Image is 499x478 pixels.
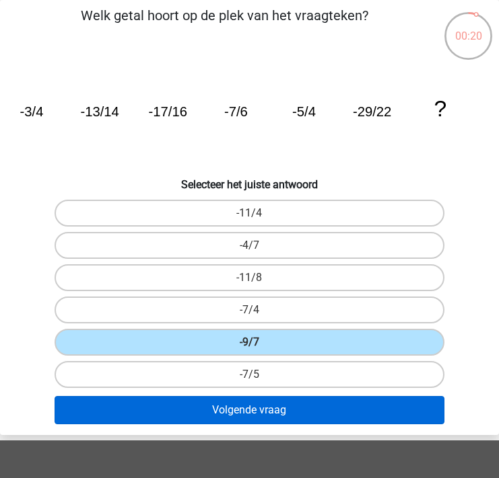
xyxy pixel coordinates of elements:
h6: Selecteer het juiste antwoord [5,175,494,191]
label: -4/7 [55,232,444,259]
label: -7/5 [55,361,444,388]
tspan: -29/22 [354,104,392,119]
label: -9/7 [55,329,444,356]
tspan: -13/14 [81,104,119,119]
div: 00:20 [443,11,494,44]
tspan: -17/16 [149,104,187,119]
tspan: -5/4 [293,104,317,119]
tspan: ? [434,95,447,121]
label: -7/4 [55,296,444,323]
button: Volgende vraag [55,396,444,424]
tspan: -3/4 [20,104,44,119]
label: -11/8 [55,264,444,291]
p: Welk getal hoort op de plek van het vraagteken? [5,5,443,46]
tspan: -7/6 [224,104,248,119]
label: -11/4 [55,200,444,227]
